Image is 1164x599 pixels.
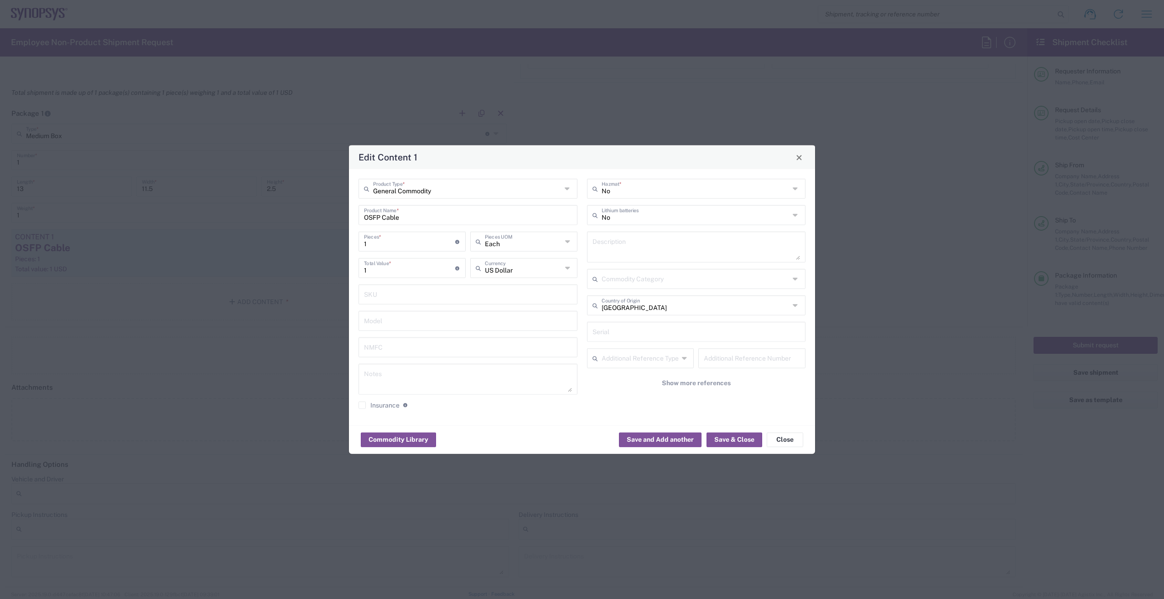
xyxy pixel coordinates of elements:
h4: Edit Content 1 [359,150,417,164]
button: Save and Add another [619,432,702,447]
span: Show more references [662,379,731,387]
button: Save & Close [707,432,762,447]
button: Close [767,432,803,447]
button: Close [793,151,805,164]
label: Insurance [359,402,400,409]
button: Commodity Library [361,432,436,447]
